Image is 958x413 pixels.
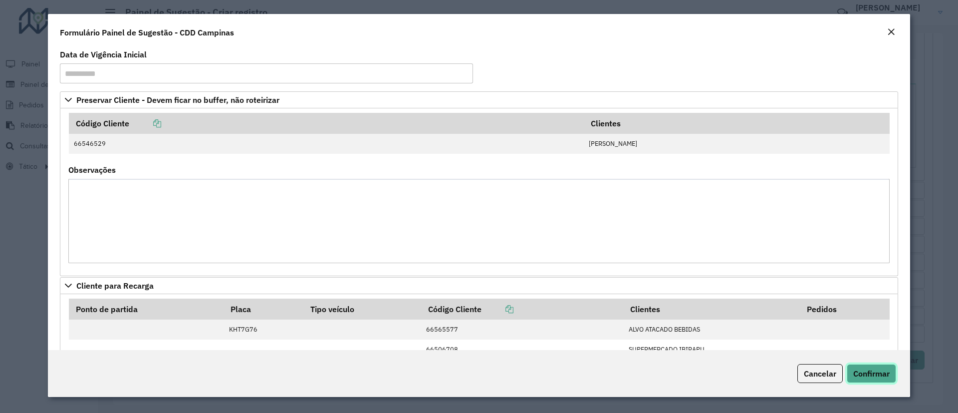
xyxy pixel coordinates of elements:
[624,320,800,340] td: ALVO ATACADO BEBIDAS
[224,299,303,320] th: Placa
[68,164,116,176] label: Observações
[421,340,624,379] td: 66506708 66531452 66597310
[76,282,154,290] span: Cliente para Recarga
[60,277,898,294] a: Cliente para Recarga
[800,299,890,320] th: Pedidos
[224,320,303,340] td: KHT7G76
[797,364,843,383] button: Cancelar
[481,304,513,314] a: Copiar
[69,299,224,320] th: Ponto de partida
[421,320,624,340] td: 66565577
[853,369,890,379] span: Confirmar
[69,134,584,154] td: 66546529
[847,364,896,383] button: Confirmar
[887,28,895,36] em: Fechar
[60,48,147,60] label: Data de Vigência Inicial
[624,340,800,379] td: SUPERMERCADO IBIRAPU SUPERMERCADO IBIRAPU [GEOGRAPHIC_DATA]
[624,299,800,320] th: Clientes
[76,96,279,104] span: Preservar Cliente - Devem ficar no buffer, não roteirizar
[584,113,890,134] th: Clientes
[884,26,898,39] button: Close
[60,91,898,108] a: Preservar Cliente - Devem ficar no buffer, não roteirizar
[69,113,584,134] th: Código Cliente
[804,369,836,379] span: Cancelar
[584,134,890,154] td: [PERSON_NAME]
[421,299,624,320] th: Código Cliente
[129,118,161,128] a: Copiar
[60,108,898,276] div: Preservar Cliente - Devem ficar no buffer, não roteirizar
[60,26,234,38] h4: Formulário Painel de Sugestão - CDD Campinas
[224,340,303,379] td: EYX1C03
[303,299,421,320] th: Tipo veículo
